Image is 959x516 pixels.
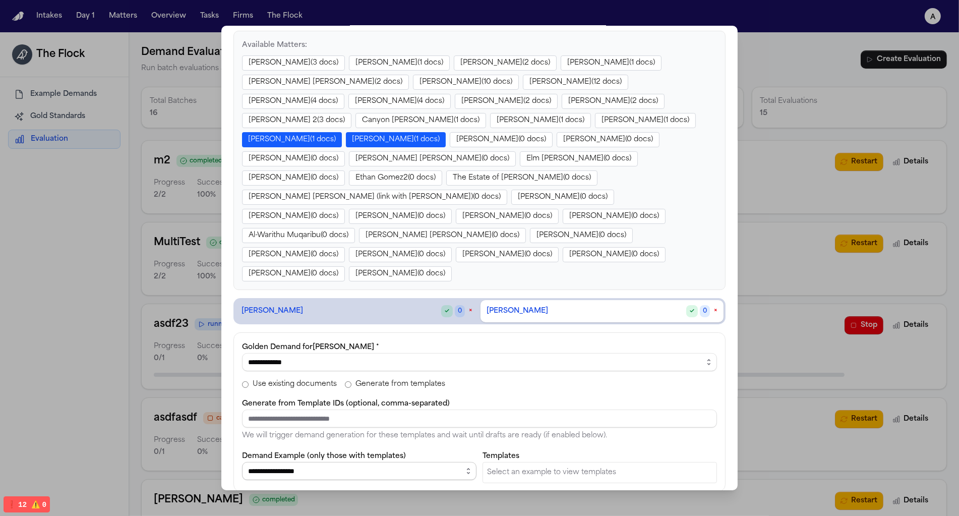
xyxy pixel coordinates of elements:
span: ✓ [686,305,698,317]
button: [PERSON_NAME] 2(3 docs) [242,113,351,128]
label: Generate from Template IDs (optional, comma-separated) [242,400,450,408]
span: Generate from templates [355,379,445,389]
button: [PERSON_NAME](0 docs) [563,247,666,262]
button: × [469,306,472,316]
button: [PERSON_NAME](12 docs) [523,75,628,90]
button: [PERSON_NAME](4 docs) [242,94,344,109]
button: [PERSON_NAME](2 docs) [455,94,558,109]
button: [PERSON_NAME](1 docs) [561,55,662,71]
button: [PERSON_NAME](4 docs) [348,94,451,109]
input: Generate from templates [345,381,351,388]
button: [PERSON_NAME](0 docs) [530,228,633,243]
label: Golden Demand for [PERSON_NAME] * [242,343,379,351]
button: [PERSON_NAME](0 docs) [242,170,345,186]
button: [PERSON_NAME](1 docs) [490,113,591,128]
span: 0 [700,305,710,317]
button: [PERSON_NAME](2 docs) [562,94,665,109]
button: [PERSON_NAME](2 docs) [454,55,557,71]
button: The Estate of [PERSON_NAME](0 docs) [446,170,597,186]
button: [PERSON_NAME](0 docs) [349,209,452,224]
button: [PERSON_NAME](1 docs) [349,55,450,71]
button: [PERSON_NAME](1 docs) [346,132,446,147]
button: [PERSON_NAME](0 docs) [557,132,660,147]
span: [PERSON_NAME] [487,306,548,316]
button: [PERSON_NAME](3 docs) [242,55,345,71]
button: [PERSON_NAME](0 docs) [349,247,452,262]
button: [PERSON_NAME](1 docs) [242,132,342,147]
button: [PERSON_NAME](10 docs) [413,75,519,90]
p: We will trigger demand generation for these templates and wait until drafts are ready (if enabled... [242,430,717,442]
button: [PERSON_NAME](0 docs) [511,190,614,205]
label: Templates [483,452,519,460]
button: [PERSON_NAME](0 docs) [456,247,559,262]
button: [PERSON_NAME] [PERSON_NAME](0 docs) [359,228,526,243]
button: [PERSON_NAME] [PERSON_NAME] (link with [PERSON_NAME])(0 docs) [242,190,507,205]
span: Use existing documents [253,379,337,389]
button: [PERSON_NAME] [PERSON_NAME](2 docs) [242,75,409,90]
button: Al-Warithu Muqaribu(0 docs) [242,228,355,243]
button: Canyon [PERSON_NAME](1 docs) [355,113,486,128]
button: Ethan Gomez2(0 docs) [349,170,442,186]
p: Select an example to view templates [487,467,712,479]
button: [PERSON_NAME] [PERSON_NAME](0 docs) [349,151,516,166]
button: [PERSON_NAME](0 docs) [242,266,345,281]
label: Demand Example (only those with templates) [242,452,406,460]
button: Elm [PERSON_NAME](0 docs) [520,151,638,166]
button: [PERSON_NAME](0 docs) [242,247,345,262]
span: [PERSON_NAME] [242,306,303,316]
button: [PERSON_NAME](0 docs) [242,209,345,224]
input: Use existing documents [242,381,249,388]
span: ✓ [441,305,453,317]
button: [PERSON_NAME](0 docs) [456,209,559,224]
button: [PERSON_NAME](0 docs) [450,132,553,147]
span: 0 [455,305,465,317]
p: Available Matters: [242,39,717,51]
button: × [714,306,717,316]
button: [PERSON_NAME](0 docs) [242,151,345,166]
button: [PERSON_NAME](1 docs) [595,113,696,128]
button: [PERSON_NAME](0 docs) [563,209,666,224]
button: [PERSON_NAME](0 docs) [349,266,452,281]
